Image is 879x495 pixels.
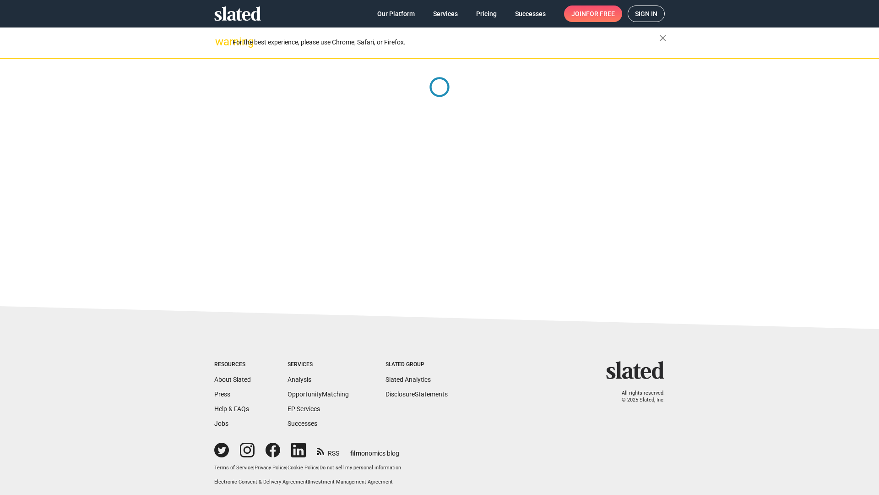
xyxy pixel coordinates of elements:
[469,5,504,22] a: Pricing
[214,405,249,412] a: Help & FAQs
[288,376,311,383] a: Analysis
[476,5,497,22] span: Pricing
[564,5,622,22] a: Joinfor free
[318,465,320,471] span: |
[214,479,308,485] a: Electronic Consent & Delivery Agreement
[385,390,448,398] a: DisclosureStatements
[571,5,615,22] span: Join
[214,376,251,383] a: About Slated
[288,405,320,412] a: EP Services
[612,390,665,403] p: All rights reserved. © 2025 Slated, Inc.
[286,465,288,471] span: |
[214,361,251,368] div: Resources
[308,479,309,485] span: |
[508,5,553,22] a: Successes
[433,5,458,22] span: Services
[255,465,286,471] a: Privacy Policy
[385,376,431,383] a: Slated Analytics
[377,5,415,22] span: Our Platform
[288,361,349,368] div: Services
[586,5,615,22] span: for free
[320,465,401,472] button: Do not sell my personal information
[385,361,448,368] div: Slated Group
[350,450,361,457] span: film
[309,479,393,485] a: Investment Management Agreement
[628,5,665,22] a: Sign in
[253,465,255,471] span: |
[215,36,226,47] mat-icon: warning
[288,390,349,398] a: OpportunityMatching
[214,465,253,471] a: Terms of Service
[214,420,228,427] a: Jobs
[350,442,399,458] a: filmonomics blog
[515,5,546,22] span: Successes
[635,6,657,22] span: Sign in
[233,36,659,49] div: For the best experience, please use Chrome, Safari, or Firefox.
[426,5,465,22] a: Services
[288,465,318,471] a: Cookie Policy
[214,390,230,398] a: Press
[288,420,317,427] a: Successes
[317,444,339,458] a: RSS
[657,33,668,44] mat-icon: close
[370,5,422,22] a: Our Platform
